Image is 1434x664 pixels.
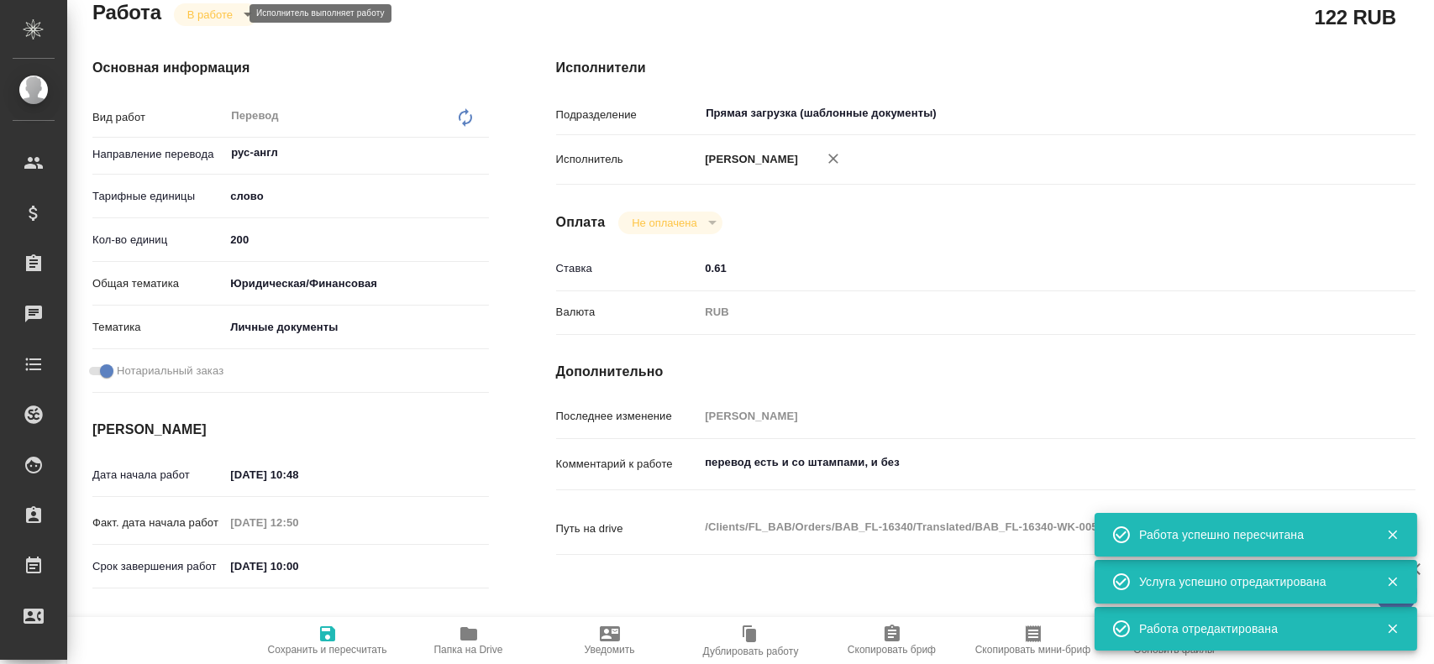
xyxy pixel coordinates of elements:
[1139,573,1361,590] div: Услуга успешно отредактирована
[268,644,387,656] span: Сохранить и пересчитать
[539,617,680,664] button: Уведомить
[92,420,489,440] h4: [PERSON_NAME]
[848,644,936,656] span: Скопировать бриф
[92,188,224,205] p: Тарифные единицы
[703,646,799,657] span: Дублировать работу
[1375,621,1410,636] button: Закрыть
[92,515,224,531] p: Факт. дата начала работ
[434,644,503,656] span: Папка на Drive
[585,644,635,656] span: Уведомить
[556,58,1416,78] h4: Исполнители
[556,362,1416,382] h4: Дополнительно
[1375,527,1410,542] button: Закрыть
[680,617,822,664] button: Дублировать работу
[556,304,700,321] p: Валюта
[174,3,258,26] div: В работе
[556,408,700,425] p: Последнее изменение
[699,151,798,168] p: [PERSON_NAME]
[1335,112,1338,115] button: Open
[618,212,722,234] div: В работе
[556,212,606,233] h4: Оплата
[92,146,224,163] p: Направление перевода
[815,140,852,177] button: Удалить исполнителя
[1139,620,1361,637] div: Работа отредактирована
[224,182,488,211] div: слово
[1139,526,1361,543] div: Работа успешно пересчитана
[92,109,224,126] p: Вид работ
[699,404,1343,428] input: Пустое поле
[182,8,238,22] button: В работе
[699,298,1343,327] div: RUB
[224,463,371,487] input: ✎ Введи что-нибудь
[556,260,700,277] p: Ставка
[822,617,963,664] button: Скопировать бриф
[963,617,1104,664] button: Скопировать мини-бриф
[556,151,700,168] p: Исполнитель
[1375,574,1410,589] button: Закрыть
[224,313,488,342] div: Личные документы
[92,467,224,484] p: Дата начала работ
[556,456,700,473] p: Комментарий к работе
[556,107,700,123] p: Подразделение
[224,227,488,252] input: ✎ Введи что-нибудь
[92,319,224,336] p: Тематика
[556,520,700,537] p: Путь на drive
[224,554,371,578] input: ✎ Введи что-нибудь
[92,58,489,78] h4: Основная информация
[1315,3,1396,31] h2: 122 RUB
[117,363,223,379] span: Нотариальный заказ
[257,617,398,664] button: Сохранить и пересчитать
[699,256,1343,280] input: ✎ Введи что-нибудь
[480,151,483,154] button: Open
[224,269,488,298] div: Юридическая/Финансовая
[398,617,539,664] button: Папка на Drive
[224,510,371,535] input: Пустое поле
[975,644,1090,656] span: Скопировать мини-бриф
[627,216,701,230] button: Не оплачена
[699,448,1343,477] textarea: перевод есть и со штампами, и без
[699,513,1343,541] textarea: /Clients/FL_BAB/Orders/BAB_FL-16340/Translated/BAB_FL-16340-WK-005
[92,232,224,248] p: Кол-во единиц
[92,275,224,292] p: Общая тематика
[92,558,224,575] p: Срок завершения работ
